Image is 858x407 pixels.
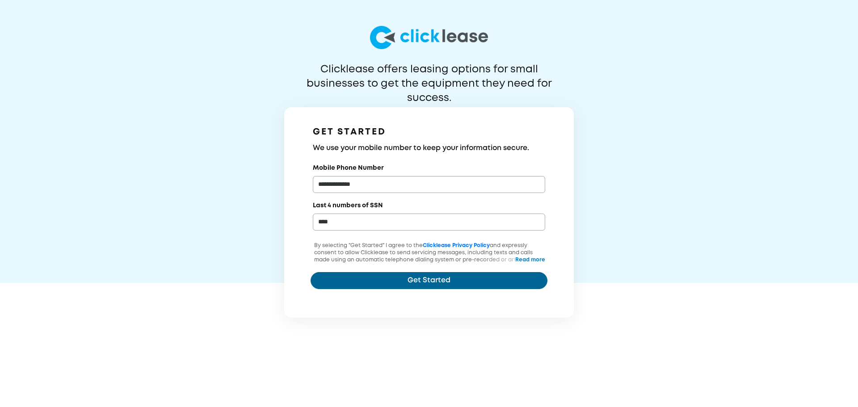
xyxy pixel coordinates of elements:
[285,63,573,91] p: Clicklease offers leasing options for small businesses to get the equipment they need for success.
[313,125,545,139] h1: GET STARTED
[313,164,384,172] label: Mobile Phone Number
[423,243,490,248] a: Clicklease Privacy Policy
[313,201,383,210] label: Last 4 numbers of SSN
[313,143,545,154] h3: We use your mobile number to keep your information secure.
[370,26,488,49] img: logo-larg
[311,242,547,285] p: By selecting "Get Started" I agree to the and expressly consent to allow Clicklease to send servi...
[311,272,547,289] button: Get Started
